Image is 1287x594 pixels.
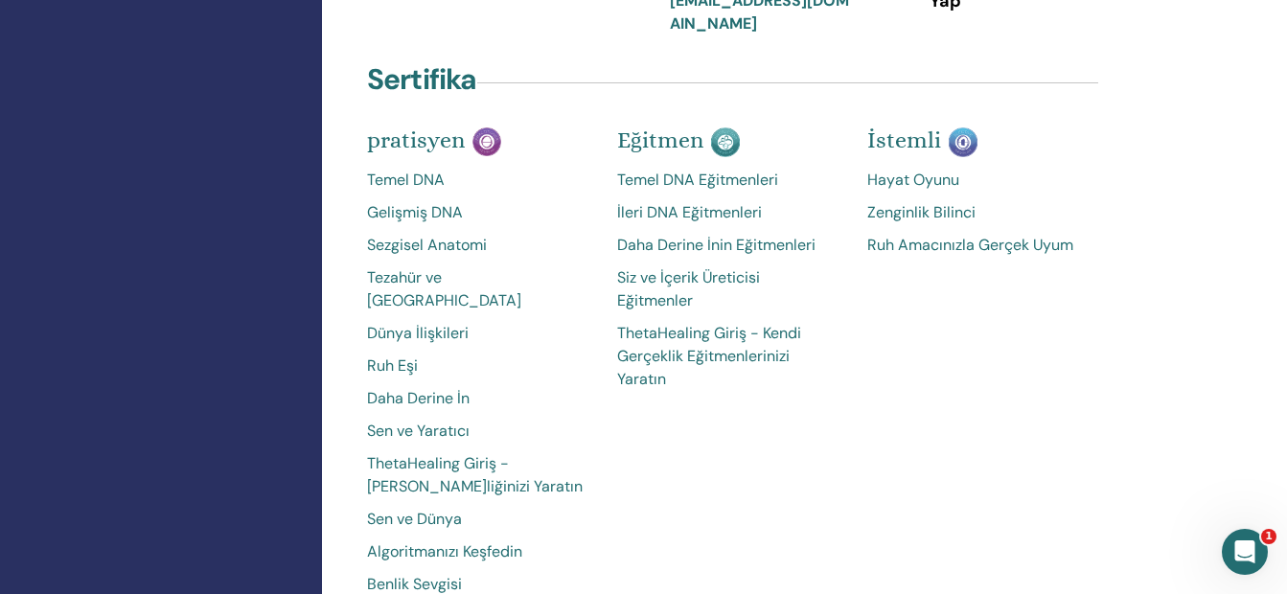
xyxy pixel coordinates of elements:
h4: Sertifika [367,62,477,97]
a: Daha Derine İnin Eğitmenleri [617,234,839,257]
a: Temel DNA [367,169,588,192]
a: Ruh Eşi [367,354,588,377]
a: Sezgisel Anatomi [367,234,588,257]
a: Hayat Oyunu [867,169,1089,192]
a: Zenginlik Bilinci [867,201,1089,224]
span: 1 [1261,529,1276,544]
a: Tezahür ve [GEOGRAPHIC_DATA] [367,266,588,312]
a: Siz ve İçerik Üreticisi Eğitmenler [617,266,839,312]
span: pratisyen [367,126,465,153]
a: Temel DNA Eğitmenleri [617,169,839,192]
a: Ruh Amacınızla Gerçek Uyum [867,234,1089,257]
iframe: Intercom live chat [1222,529,1268,575]
a: Daha Derine İn [367,387,588,410]
span: İstemli [867,126,941,153]
span: Eğitmen [617,126,703,153]
a: ThetaHealing Giriş - Kendi Gerçeklik Eğitmenlerinizi Yaratın [617,322,839,391]
a: Algoritmanızı Keşfedin [367,540,588,563]
a: ThetaHealing Giriş - [PERSON_NAME]liğinizi Yaratın [367,452,588,498]
a: Sen ve Yaratıcı [367,420,588,443]
a: İleri DNA Eğitmenleri [617,201,839,224]
a: Gelişmiş DNA [367,201,588,224]
a: Dünya İlişkileri [367,322,588,345]
a: Sen ve Dünya [367,508,588,531]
